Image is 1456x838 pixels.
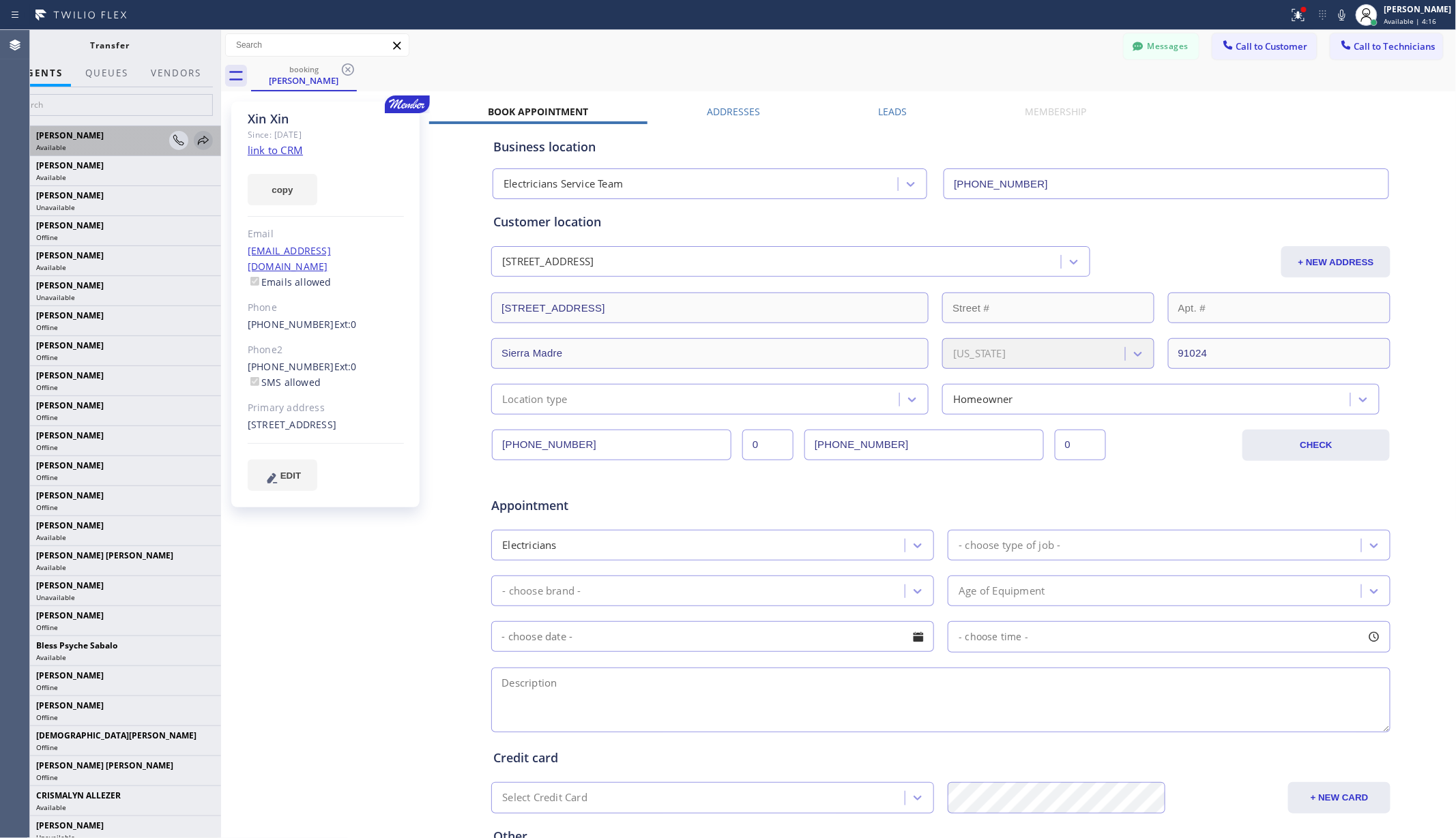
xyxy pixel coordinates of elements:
[36,340,104,351] span: [PERSON_NAME]
[36,460,104,471] span: [PERSON_NAME]
[36,250,104,261] span: [PERSON_NAME]
[502,790,587,806] div: Select Credit Card
[959,583,1045,599] div: Age of Equipment
[143,60,209,87] button: Vendors
[1236,40,1308,53] span: Call to Customer
[248,318,334,331] a: [PHONE_NUMBER]
[248,300,404,316] div: Phone
[504,177,623,192] div: Electricians Service Team
[1330,33,1443,59] button: Call to Technicians
[169,131,188,150] button: Consult
[493,213,1388,231] div: Customer location
[1333,5,1352,25] button: Mute
[250,277,259,286] input: Emails allowed
[252,64,355,74] div: booking
[36,323,58,332] span: Offline
[36,203,75,212] span: Unavailable
[248,127,404,143] div: Since: [DATE]
[36,233,58,242] span: Offline
[959,537,1060,553] div: - choose type of job -
[36,383,58,392] span: Offline
[36,473,58,482] span: Offline
[1288,782,1391,813] button: + NEW CARD
[36,730,196,741] span: [DEMOGRAPHIC_DATA][PERSON_NAME]
[36,400,104,411] span: [PERSON_NAME]
[250,377,259,386] input: SMS allowed
[36,653,66,662] span: Available
[248,111,404,127] div: Xin Xin
[502,583,581,599] div: - choose brand -
[1384,3,1452,15] div: [PERSON_NAME]
[36,160,104,171] span: [PERSON_NAME]
[248,244,331,273] a: [EMAIL_ADDRESS][DOMAIN_NAME]
[36,640,117,651] span: Bless Psyche Sabalo
[248,275,332,288] label: Emails allowed
[91,40,130,51] span: Transfer
[36,683,58,692] span: Offline
[280,470,301,481] span: EDIT
[707,105,760,118] label: Addresses
[1384,16,1437,26] span: Available | 4:16
[36,563,66,572] span: Available
[36,130,104,141] span: [PERSON_NAME]
[36,503,58,512] span: Offline
[742,430,793,460] input: Ext.
[1168,338,1391,369] input: ZIP
[36,820,104,831] span: [PERSON_NAME]
[36,293,75,302] span: Unavailable
[878,105,907,118] label: Leads
[226,34,409,56] input: Search
[502,537,556,553] div: Electricians
[36,700,104,711] span: [PERSON_NAME]
[36,353,58,362] span: Offline
[36,580,104,591] span: [PERSON_NAME]
[334,318,357,331] span: Ext: 0
[493,749,1388,767] div: Credit card
[36,790,121,801] span: CRISMALYN ALLEZER
[36,773,58,782] span: Offline
[492,430,731,460] input: Phone Number
[36,280,104,291] span: [PERSON_NAME]
[248,226,404,242] div: Email
[942,293,1154,323] input: Street #
[194,131,213,150] button: Transfer
[959,630,1028,643] span: - choose time -
[36,803,66,812] span: Available
[8,94,213,116] input: Search
[36,220,104,231] span: [PERSON_NAME]
[502,254,594,270] div: [STREET_ADDRESS]
[1055,430,1106,460] input: Ext. 2
[77,60,136,87] button: QUEUES
[36,413,58,422] span: Offline
[36,143,66,152] span: Available
[1281,246,1391,278] button: + NEW ADDRESS
[11,60,71,87] button: AGENTS
[491,496,789,515] span: Appointment
[36,670,104,681] span: [PERSON_NAME]
[1212,33,1317,59] button: Call to Customer
[85,67,128,79] span: QUEUES
[1168,293,1391,323] input: Apt. #
[248,174,317,205] button: copy
[36,430,104,441] span: [PERSON_NAME]
[1025,105,1087,118] label: Membership
[248,376,321,389] label: SMS allowed
[493,138,1388,156] div: Business location
[36,713,58,722] span: Offline
[491,338,929,369] input: City
[248,360,334,373] a: [PHONE_NUMBER]
[36,263,66,272] span: Available
[489,105,589,118] label: Book Appointment
[36,533,66,542] span: Available
[36,490,104,501] span: [PERSON_NAME]
[1124,33,1199,59] button: Messages
[36,310,104,321] span: [PERSON_NAME]
[248,417,404,433] div: [STREET_ADDRESS]
[36,190,104,201] span: [PERSON_NAME]
[944,168,1389,199] input: Phone Number
[36,610,104,621] span: [PERSON_NAME]
[248,460,317,491] button: EDIT
[19,67,63,79] span: AGENTS
[36,173,66,182] span: Available
[248,342,404,358] div: Phone2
